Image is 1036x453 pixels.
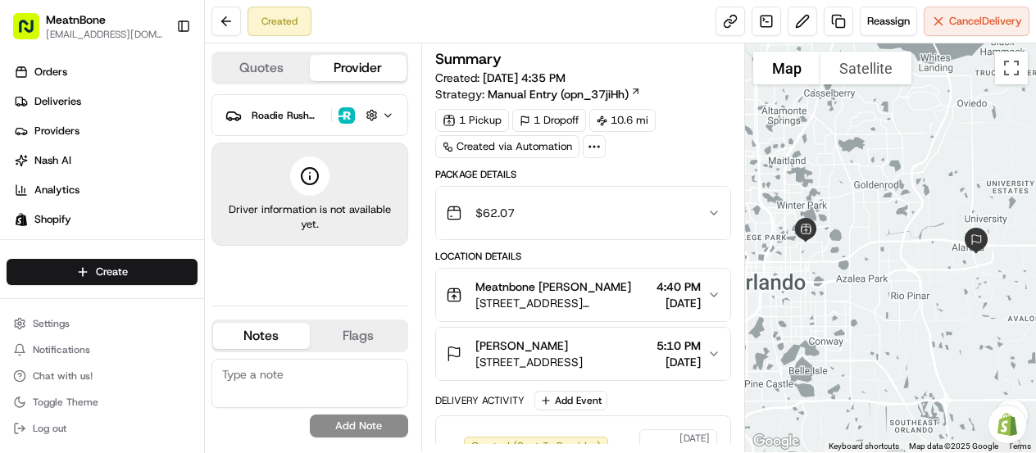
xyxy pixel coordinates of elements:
[213,323,310,349] button: Notes
[909,442,998,451] span: Map data ©2025 Google
[475,205,515,221] span: $62.07
[7,259,198,285] button: Create
[34,65,67,79] span: Orders
[820,52,911,84] button: Show satellite imagery
[15,213,28,226] img: Shopify logo
[867,14,910,29] span: Reassign
[7,365,198,387] button: Chat with us!
[7,177,204,203] a: Analytics
[7,417,198,440] button: Log out
[33,422,66,435] span: Log out
[10,230,132,260] a: 📗Knowledge Base
[436,269,730,321] button: Meatnbone [PERSON_NAME][STREET_ADDRESS][PERSON_NAME]4:40 PM[DATE]
[1008,442,1031,451] a: Terms (opens in new tab)
[7,312,198,335] button: Settings
[749,431,803,452] img: Google
[749,431,803,452] a: Open this area in Google Maps (opens a new window)
[475,279,631,295] span: Meatnbone [PERSON_NAME]
[213,55,310,81] button: Quotes
[155,237,263,253] span: API Documentation
[488,86,629,102] span: Manual Entry (opn_37jiHh)
[488,86,641,102] a: Manual Entry (opn_37jiHh)
[7,206,204,233] a: Shopify
[16,16,49,48] img: Nash
[679,432,710,445] span: [DATE]
[657,279,701,295] span: 4:40 PM
[995,400,1028,433] button: Map camera controls
[16,156,46,185] img: 1736555255976-a54dd68f-1ca7-489b-9aae-adbdc363a1c4
[657,354,701,370] span: [DATE]
[435,168,731,181] div: Package Details
[56,172,207,185] div: We're available if you need us!
[435,250,731,263] div: Location Details
[310,55,407,81] button: Provider
[860,7,917,36] button: Reassign
[829,441,899,452] button: Keyboard shortcuts
[949,14,1022,29] span: Cancel Delivery
[139,238,152,251] div: 💻
[436,187,730,239] button: $62.07
[7,88,204,115] a: Deliveries
[753,52,820,84] button: Show street map
[33,369,93,383] span: Chat with us!
[46,28,163,41] button: [EMAIL_ADDRESS][DOMAIN_NAME]
[657,337,701,354] span: 5:10 PM
[483,70,566,85] span: [DATE] 4:35 PM
[34,212,71,227] span: Shopify
[225,202,394,232] span: Driver information is not available yet.
[475,354,583,370] span: [STREET_ADDRESS]
[657,295,701,311] span: [DATE]
[34,153,71,168] span: Nash AI
[34,124,80,138] span: Providers
[33,396,98,409] span: Toggle Theme
[163,277,198,289] span: Pylon
[16,65,298,91] p: Welcome 👋
[7,7,170,46] button: MeatnBone[EMAIL_ADDRESS][DOMAIN_NAME]
[7,147,204,174] a: Nash AI
[339,107,355,124] img: roadie-logo-v2.jpg
[252,109,325,122] span: Roadie Rush (P2P)
[7,59,204,85] a: Orders
[310,323,407,349] button: Flags
[56,156,269,172] div: Start new chat
[435,70,566,86] span: Created:
[279,161,298,180] button: Start new chat
[475,295,650,311] span: [STREET_ADDRESS][PERSON_NAME]
[34,94,81,109] span: Deliveries
[33,237,125,253] span: Knowledge Base
[589,109,656,132] div: 10.6 mi
[33,343,90,356] span: Notifications
[7,338,198,361] button: Notifications
[225,102,394,129] button: Roadie Rush (P2P)
[33,317,70,330] span: Settings
[534,391,607,410] button: Add Event
[512,109,586,132] div: 1 Dropoff
[34,183,80,197] span: Analytics
[46,11,106,28] button: MeatnBone
[435,394,525,407] div: Delivery Activity
[7,118,204,144] a: Providers
[435,86,641,102] div: Strategy:
[43,105,270,122] input: Clear
[435,109,509,132] div: 1 Pickup
[924,7,1029,36] button: CancelDelivery
[96,265,128,279] span: Create
[435,52,502,66] h3: Summary
[116,276,198,289] a: Powered byPylon
[132,230,270,260] a: 💻API Documentation
[436,328,730,380] button: [PERSON_NAME][STREET_ADDRESS]5:10 PM[DATE]
[995,52,1028,84] button: Toggle fullscreen view
[7,391,198,414] button: Toggle Theme
[435,135,579,158] a: Created via Automation
[16,238,30,251] div: 📗
[475,337,568,354] span: [PERSON_NAME]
